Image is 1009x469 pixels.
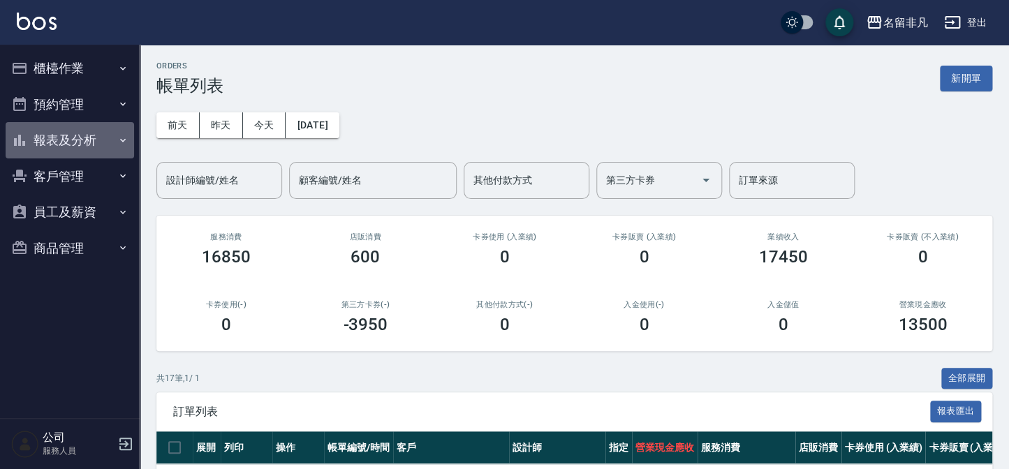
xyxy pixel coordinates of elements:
h2: 其他付款方式(-) [452,300,558,309]
th: 店販消費 [795,431,841,464]
button: 登出 [938,10,992,36]
th: 服務消費 [698,431,795,464]
h2: 營業現金應收 [870,300,976,309]
button: 員工及薪資 [6,194,134,230]
img: Logo [17,13,57,30]
button: 全部展開 [941,368,993,389]
th: 營業現金應收 [632,431,698,464]
th: 操作 [272,431,324,464]
h3: 服務消費 [173,232,279,241]
p: 共 17 筆, 1 / 1 [156,372,200,385]
h2: 入金儲值 [730,300,837,309]
h3: 0 [500,315,510,334]
button: 櫃檯作業 [6,50,134,87]
h2: 卡券使用 (入業績) [452,232,558,241]
button: 今天 [243,112,286,138]
button: 報表匯出 [930,401,982,422]
th: 客戶 [393,431,509,464]
a: 報表匯出 [930,404,982,417]
th: 帳單編號/時間 [324,431,393,464]
h2: 入金使用(-) [591,300,698,309]
h3: -3950 [343,315,388,334]
h3: 帳單列表 [156,76,223,96]
button: Open [695,169,717,191]
h3: 0 [639,247,649,267]
h3: 0 [500,247,510,267]
h3: 0 [221,315,231,334]
button: 昨天 [200,112,243,138]
h2: 卡券使用(-) [173,300,279,309]
h3: 0 [779,315,788,334]
p: 服務人員 [43,445,114,457]
th: 展開 [193,431,221,464]
h2: 第三方卡券(-) [313,300,419,309]
h3: 13500 [898,315,947,334]
h3: 600 [351,247,380,267]
img: Person [11,430,39,458]
button: 客戶管理 [6,158,134,195]
h2: ORDERS [156,61,223,70]
button: 商品管理 [6,230,134,267]
h5: 公司 [43,431,114,445]
span: 訂單列表 [173,405,930,419]
button: 新開單 [940,66,992,91]
button: 名留非凡 [860,8,933,37]
div: 名留非凡 [883,14,927,31]
th: 列印 [221,431,272,464]
h3: 0 [918,247,927,267]
th: 卡券使用 (入業績) [841,431,926,464]
h2: 卡券販賣 (入業績) [591,232,698,241]
h2: 店販消費 [313,232,419,241]
h3: 17450 [759,247,808,267]
h3: 16850 [202,247,251,267]
h2: 業績收入 [730,232,837,241]
button: [DATE] [286,112,339,138]
h2: 卡券販賣 (不入業績) [870,232,976,241]
th: 指定 [605,431,632,464]
button: 預約管理 [6,87,134,123]
h3: 0 [639,315,649,334]
a: 新開單 [940,71,992,84]
button: 前天 [156,112,200,138]
th: 設計師 [509,431,605,464]
button: 報表及分析 [6,122,134,158]
button: save [825,8,853,36]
